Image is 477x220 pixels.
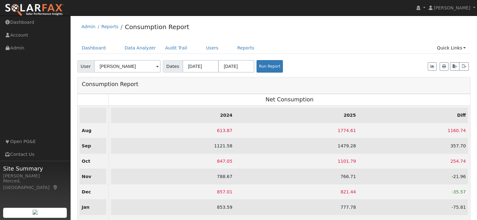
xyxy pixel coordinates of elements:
[344,113,356,118] strong: 2025
[3,164,67,173] span: Site Summary
[77,42,111,54] a: Dashboard
[82,143,91,148] strong: Sep
[220,113,232,118] strong: 2024
[101,24,118,29] a: Reports
[3,173,67,179] div: [PERSON_NAME]
[235,123,358,138] td: 1774.61
[358,169,468,184] td: -21.96
[201,42,223,54] a: Users
[235,138,358,153] td: 1479.28
[432,42,470,54] a: Quick Links
[111,123,235,138] td: 613.87
[163,60,183,73] span: Dates
[111,200,235,215] td: 853.59
[53,185,58,190] a: Map
[358,123,468,138] td: 1160.74
[82,205,90,210] strong: Jan
[111,169,235,184] td: 788.67
[161,42,192,54] a: Audit Trail
[82,128,92,133] strong: Aug
[94,60,161,73] input: Select a User
[111,184,235,200] td: 857.01
[358,153,468,169] td: 254.74
[82,79,138,89] h3: Consumption Report
[111,138,235,153] td: 1121.58
[111,96,468,103] h3: Net Consumption
[33,210,38,215] img: retrieve
[235,184,358,200] td: 821.44
[358,138,468,153] td: 357.70
[235,153,358,169] td: 1101.79
[440,62,448,71] button: Print
[120,42,161,54] a: Data Analyzer
[3,178,67,191] div: Merced, [GEOGRAPHIC_DATA]
[457,113,466,118] strong: Diff
[235,200,358,215] td: 777.78
[257,60,283,73] button: Run Report
[82,174,92,179] strong: Nov
[125,23,189,31] a: Consumption Report
[111,153,235,169] td: 847.05
[358,184,468,200] td: -35.57
[235,169,358,184] td: 766.71
[459,62,469,71] button: Export Interval Data
[428,62,437,71] button: Show Graph
[82,24,96,29] a: Admin
[450,62,459,71] button: Export to CSV
[233,42,259,54] a: Reports
[82,159,90,164] strong: Oct
[77,60,94,73] span: User
[358,200,468,215] td: -75.81
[434,5,470,10] span: [PERSON_NAME]
[82,189,91,194] strong: Dec
[5,3,64,17] img: SolarFax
